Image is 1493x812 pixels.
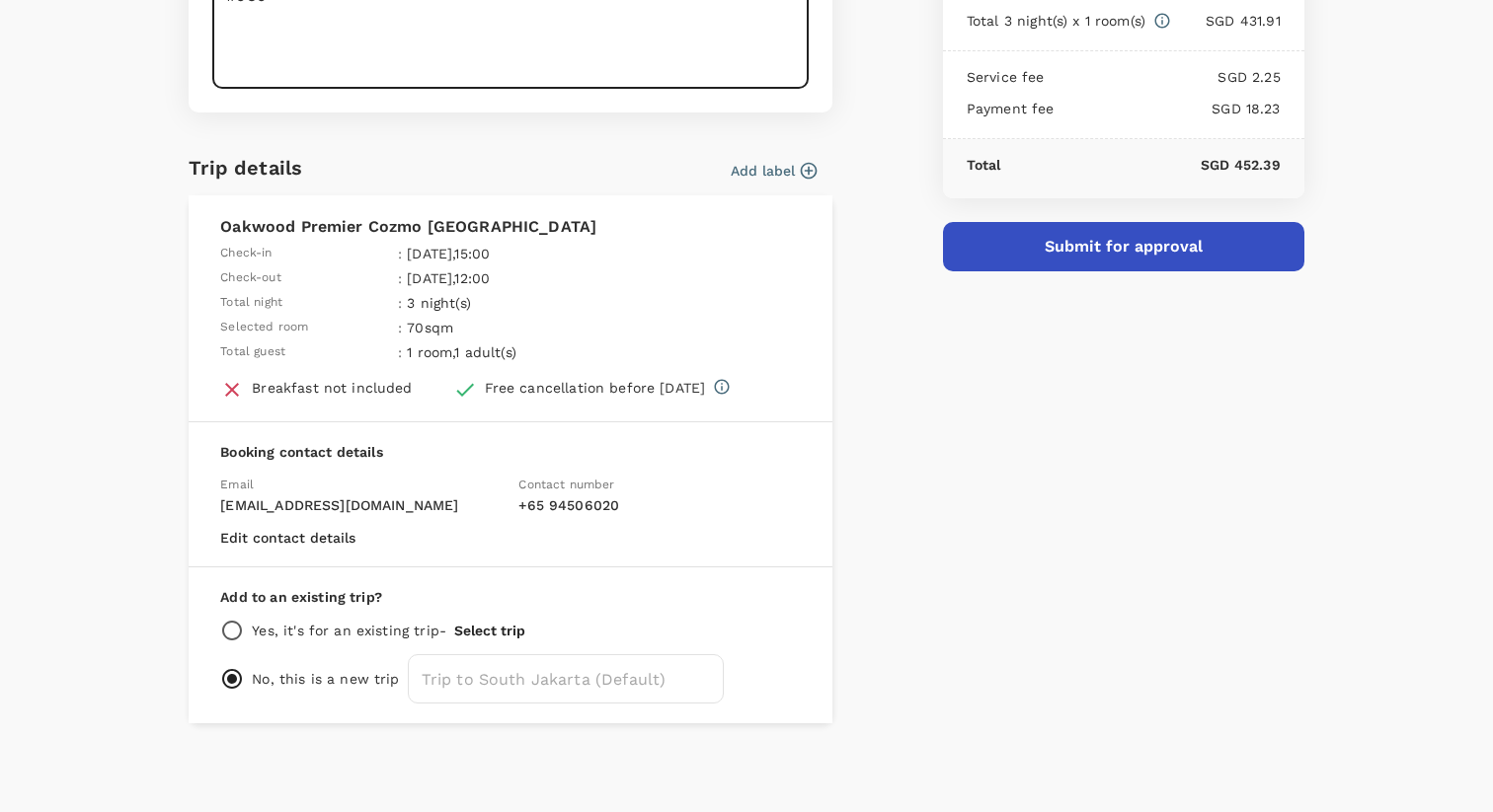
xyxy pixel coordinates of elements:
[967,155,1001,175] p: Total
[220,530,355,546] button: Edit contact details
[407,244,622,263] p: [DATE] , 15:00
[407,318,622,337] p: 70sqm
[967,67,1045,87] p: Service fee
[398,244,402,263] span: :
[252,669,399,689] p: No, this is a new trip
[967,99,1055,118] p: Payment fee
[408,654,724,703] input: Trip to South Jakarta (Default)
[220,478,254,491] span: Email
[220,318,308,337] span: Selected room
[398,342,402,362] span: :
[220,215,801,239] p: Oakwood Premier Cozmo [GEOGRAPHIC_DATA]
[252,621,446,640] p: Yes, it's for an existing trip -
[398,268,402,288] span: :
[1055,99,1281,118] p: SGD 18.23
[518,495,801,515] p: + 65 94506020
[220,293,282,313] span: Total night
[220,244,272,263] span: Check-in
[189,152,302,184] h6: Trip details
[943,222,1304,271] button: Submit for approval
[485,378,706,398] div: Free cancellation before [DATE]
[220,268,280,288] span: Check-out
[407,268,622,288] p: [DATE] , 12:00
[518,478,614,491] span: Contact number
[407,342,622,362] p: 1 room , 1 adult(s)
[220,239,627,362] table: simple table
[220,587,801,607] p: Add to an existing trip?
[713,378,731,396] svg: Full refund before 2025-08-18 14:00 (note : CXL 1 DAY PRIOR TO ARRIVAL-) additional details from ...
[220,442,801,462] p: Booking contact details
[454,623,525,638] button: Select trip
[967,11,1145,31] p: Total 3 night(s) x 1 room(s)
[731,161,817,181] button: Add label
[1001,155,1281,175] p: SGD 452.39
[398,293,402,313] span: :
[252,378,412,398] div: Breakfast not included
[1045,67,1281,87] p: SGD 2.25
[398,318,402,337] span: :
[1171,11,1281,31] p: SGD 431.91
[407,293,622,313] p: 3 night(s)
[220,495,503,515] p: [EMAIL_ADDRESS][DOMAIN_NAME]
[220,342,285,362] span: Total guest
